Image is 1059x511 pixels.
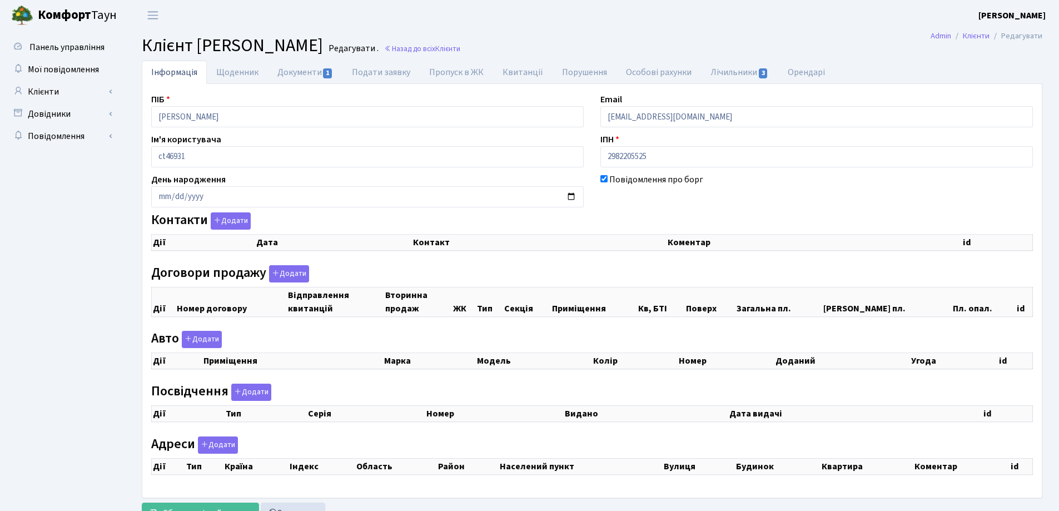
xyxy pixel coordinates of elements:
th: Кв, БТІ [637,287,685,316]
th: Серія [307,405,425,421]
small: Редагувати . [326,43,379,54]
th: id [1016,287,1032,316]
a: Додати [228,381,271,401]
th: Модель [476,353,592,369]
a: Лічильники [701,61,778,84]
a: [PERSON_NAME] [978,9,1046,22]
span: Клієнти [435,43,460,54]
th: Загальна пл. [735,287,823,316]
a: Особові рахунки [616,61,701,84]
span: Таун [38,6,117,25]
th: [PERSON_NAME] пл. [822,287,952,316]
a: Щоденник [207,61,268,84]
a: Додати [266,263,309,282]
th: Коментар [913,458,1010,474]
th: Дії [152,353,203,369]
th: Тип [225,405,307,421]
th: Номер договору [176,287,286,316]
span: 1 [323,68,332,78]
a: Орендарі [778,61,834,84]
label: Посвідчення [151,384,271,401]
label: Контакти [151,212,251,230]
th: Будинок [735,458,821,474]
th: Район [437,458,499,474]
a: Додати [195,434,238,454]
a: Квитанції [493,61,553,84]
label: ПІБ [151,93,170,106]
button: Авто [182,331,222,348]
button: Контакти [211,212,251,230]
th: id [982,405,1032,421]
th: Приміщення [551,287,637,316]
th: Область [355,458,437,474]
a: Клієнти [963,30,990,42]
label: Договори продажу [151,265,309,282]
a: Мої повідомлення [6,58,117,81]
label: Повідомлення про борг [609,173,703,186]
th: Країна [223,458,289,474]
th: id [1010,458,1033,474]
img: logo.png [11,4,33,27]
th: Доданий [774,353,910,369]
a: Admin [931,30,951,42]
span: Панель управління [29,41,105,53]
th: Індекс [289,458,355,474]
th: Приміщення [202,353,383,369]
a: Назад до всіхКлієнти [384,43,460,54]
th: Дії [152,235,256,251]
button: Переключити навігацію [139,6,167,24]
li: Редагувати [990,30,1042,42]
button: Посвідчення [231,384,271,401]
th: Дії [152,287,176,316]
a: Інформація [142,61,207,84]
th: id [998,353,1033,369]
th: Населений пункт [499,458,663,474]
a: Подати заявку [342,61,420,84]
th: Дата видачі [728,405,982,421]
a: Панель управління [6,36,117,58]
label: Email [600,93,622,106]
button: Договори продажу [269,265,309,282]
a: Документи [268,61,342,84]
span: Клієнт [PERSON_NAME] [142,33,323,58]
a: Додати [208,211,251,230]
b: Комфорт [38,6,91,24]
button: Адреси [198,436,238,454]
th: Поверх [685,287,735,316]
th: Тип [476,287,503,316]
label: ІПН [600,133,619,146]
th: Коментар [667,235,962,251]
label: Ім'я користувача [151,133,221,146]
th: Контакт [412,235,667,251]
th: ЖК [452,287,476,316]
th: Видано [564,405,728,421]
th: Марка [383,353,476,369]
th: Вторинна продаж [384,287,453,316]
th: Відправлення квитанцій [287,287,384,316]
label: Авто [151,331,222,348]
a: Пропуск в ЖК [420,61,493,84]
th: Номер [425,405,564,421]
th: Секція [503,287,551,316]
th: Вулиця [663,458,735,474]
th: Тип [185,458,223,474]
nav: breadcrumb [914,24,1059,48]
a: Порушення [553,61,616,84]
th: Колір [592,353,678,369]
th: Пл. опал. [952,287,1016,316]
a: Довідники [6,103,117,125]
span: 3 [759,68,768,78]
th: Дата [255,235,412,251]
th: Квартира [821,458,913,474]
a: Клієнти [6,81,117,103]
th: id [962,235,1033,251]
label: День народження [151,173,226,186]
th: Дії [152,458,186,474]
span: Мої повідомлення [28,63,99,76]
th: Дії [152,405,225,421]
th: Угода [910,353,998,369]
a: Повідомлення [6,125,117,147]
th: Номер [678,353,774,369]
label: Адреси [151,436,238,454]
